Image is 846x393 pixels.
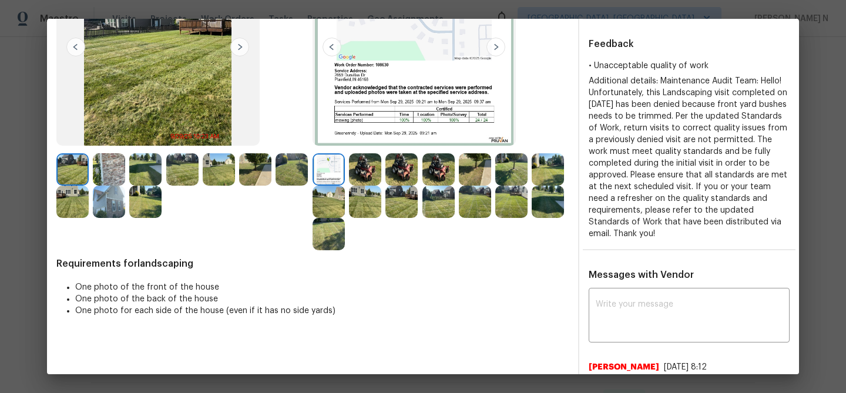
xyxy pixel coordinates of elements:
[75,293,569,305] li: One photo of the back of the house
[75,281,569,293] li: One photo of the front of the house
[230,38,249,56] img: right-chevron-button-url
[56,258,569,270] span: Requirements for landscaping
[589,361,659,373] span: [PERSON_NAME]
[589,62,709,70] span: • Unacceptable quality of work
[664,363,707,371] span: [DATE] 8:12
[589,270,694,280] span: Messages with Vendor
[486,38,505,56] img: right-chevron-button-url
[589,39,634,49] span: Feedback
[66,38,85,56] img: left-chevron-button-url
[323,38,341,56] img: left-chevron-button-url
[589,77,787,238] span: Additional details: Maintenance Audit Team: Hello! Unfortunately, this Landscaping visit complete...
[75,305,569,317] li: One photo for each side of the house (even if it has no side yards)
